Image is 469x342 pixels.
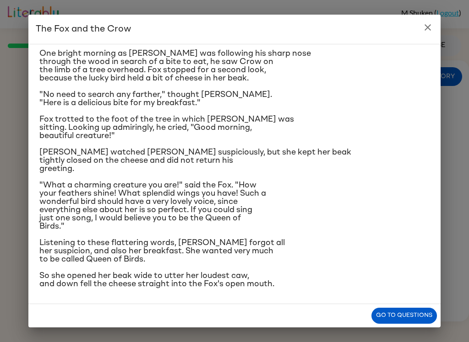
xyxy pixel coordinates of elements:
span: One bright morning as [PERSON_NAME] was following his sharp nose through the wood in search of a ... [39,49,311,82]
span: "No need to search any farther," thought [PERSON_NAME]. "Here is a delicious bite for my breakfast." [39,91,272,107]
span: "What a charming creature you are!" said the Fox. "How your feathers shine! What splendid wings y... [39,181,266,230]
span: So she opened her beak wide to utter her loudest caw, and down fell the cheese straight into the ... [39,272,274,288]
span: Fox trotted to the foot of the tree in which [PERSON_NAME] was sitting. Looking up admiringly, he... [39,115,294,140]
span: Listening to these flattering words, [PERSON_NAME] forgot all her suspicion, and also her breakfa... [39,239,285,263]
span: [PERSON_NAME] watched [PERSON_NAME] suspiciously, but she kept her beak tightly closed on the che... [39,148,351,173]
button: close [419,18,437,37]
h2: The Fox and the Crow [28,15,441,44]
button: Go to questions [371,308,437,324]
